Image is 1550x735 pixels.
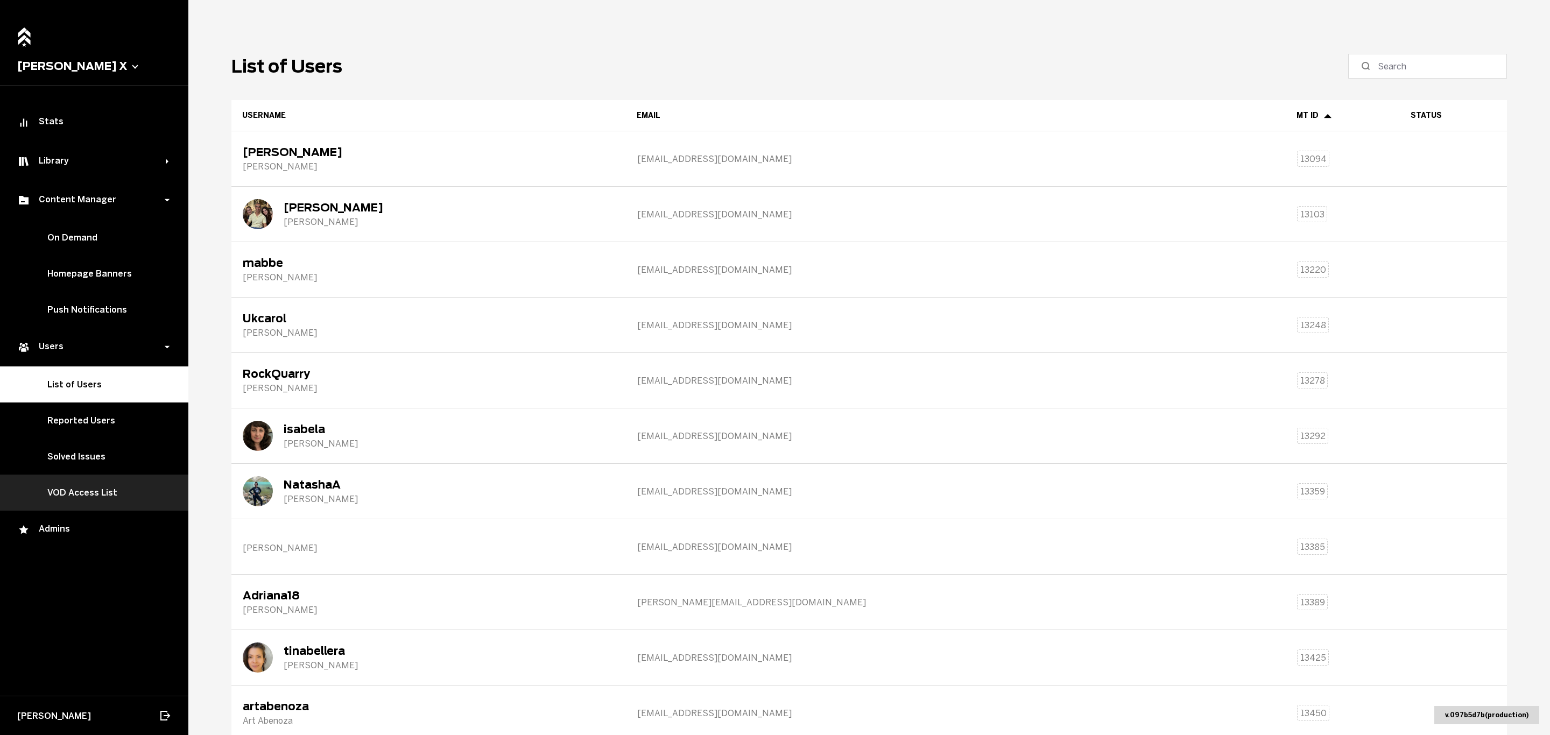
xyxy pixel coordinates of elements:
span: 13103 [1300,209,1324,220]
span: [EMAIL_ADDRESS][DOMAIN_NAME] [637,209,792,220]
img: tinabellera [243,642,273,673]
div: MT ID [1297,111,1390,120]
span: [EMAIL_ADDRESS][DOMAIN_NAME] [637,708,792,718]
span: [EMAIL_ADDRESS][DOMAIN_NAME] [637,376,792,386]
tr: [PERSON_NAME][PERSON_NAME][EMAIL_ADDRESS][DOMAIN_NAME]13094 [231,131,1507,187]
span: 13450 [1300,708,1327,718]
h1: List of Users [231,56,342,77]
span: [EMAIL_ADDRESS][DOMAIN_NAME] [637,653,792,663]
span: 13248 [1300,320,1326,330]
span: 13359 [1300,486,1325,497]
div: tinabellera [284,645,358,658]
div: [PERSON_NAME] [284,217,383,227]
tr: Ukcarol[PERSON_NAME][EMAIL_ADDRESS][DOMAIN_NAME]13248 [231,298,1507,353]
div: RockQuarry [243,367,317,380]
th: Toggle SortBy [626,100,1286,131]
span: [EMAIL_ADDRESS][DOMAIN_NAME] [637,265,792,275]
span: [EMAIL_ADDRESS][DOMAIN_NAME] [637,542,792,552]
div: Users [17,341,166,354]
div: Ukcarol [243,312,317,325]
div: [PERSON_NAME] [243,328,317,338]
img: isabela [243,421,273,451]
th: Status [1400,100,1507,131]
input: Search [1378,60,1485,73]
div: [PERSON_NAME] [284,439,358,449]
tr: Adriana18[PERSON_NAME][PERSON_NAME][EMAIL_ADDRESS][DOMAIN_NAME]13389 [231,575,1507,630]
span: [EMAIL_ADDRESS][DOMAIN_NAME] [637,431,792,441]
img: mbaaronson [243,199,273,229]
div: [PERSON_NAME] [284,660,358,670]
tr: [PERSON_NAME][EMAIL_ADDRESS][DOMAIN_NAME]13385 [231,519,1507,575]
span: 13094 [1300,154,1327,164]
span: 13385 [1300,542,1325,552]
span: 13220 [1300,265,1326,275]
tr: mabbe[PERSON_NAME][EMAIL_ADDRESS][DOMAIN_NAME]13220 [231,242,1507,298]
div: [PERSON_NAME] [243,543,317,553]
span: [EMAIL_ADDRESS][DOMAIN_NAME] [637,320,792,330]
span: 13292 [1300,431,1326,441]
img: NatashaA [243,476,273,506]
span: 13389 [1300,597,1325,607]
div: [PERSON_NAME] [284,494,358,504]
div: mabbe [243,257,317,270]
div: artabenoza [243,700,309,713]
tr: NatashaANatashaA[PERSON_NAME][EMAIL_ADDRESS][DOMAIN_NAME]13359 [231,464,1507,519]
div: Stats [17,116,171,129]
tr: RockQuarry[PERSON_NAME][EMAIL_ADDRESS][DOMAIN_NAME]13278 [231,353,1507,408]
th: Toggle SortBy [1286,100,1400,131]
div: [PERSON_NAME] [284,201,383,214]
div: [PERSON_NAME] [243,272,317,282]
div: [PERSON_NAME] [243,383,317,393]
span: [PERSON_NAME][EMAIL_ADDRESS][DOMAIN_NAME] [637,597,866,607]
div: v. 097b5d7b ( production ) [1434,706,1539,724]
span: 13425 [1300,653,1326,663]
tr: isabelaisabela[PERSON_NAME][EMAIL_ADDRESS][DOMAIN_NAME]13292 [231,408,1507,464]
tr: tinabelleratinabellera[PERSON_NAME][EMAIL_ADDRESS][DOMAIN_NAME]13425 [231,630,1507,685]
span: 13278 [1300,376,1325,386]
div: [PERSON_NAME] [243,146,342,159]
tr: mbaaronson[PERSON_NAME][PERSON_NAME][EMAIL_ADDRESS][DOMAIN_NAME]13103 [231,187,1507,242]
a: Home [15,22,34,45]
div: Adriana18 [243,589,317,602]
div: [PERSON_NAME] [243,605,317,615]
span: [EMAIL_ADDRESS][DOMAIN_NAME] [637,154,792,164]
div: Library [17,155,166,168]
div: isabela [284,423,358,436]
th: Toggle SortBy [231,100,626,131]
button: [PERSON_NAME] X [17,60,171,73]
span: [EMAIL_ADDRESS][DOMAIN_NAME] [637,486,792,497]
div: [PERSON_NAME] [243,161,342,172]
div: NatashaA [284,478,358,491]
span: [PERSON_NAME] [17,711,91,721]
div: Content Manager [17,194,166,207]
div: Admins [17,524,171,536]
button: Log out [153,704,177,727]
div: Art Abenoza [243,716,309,726]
